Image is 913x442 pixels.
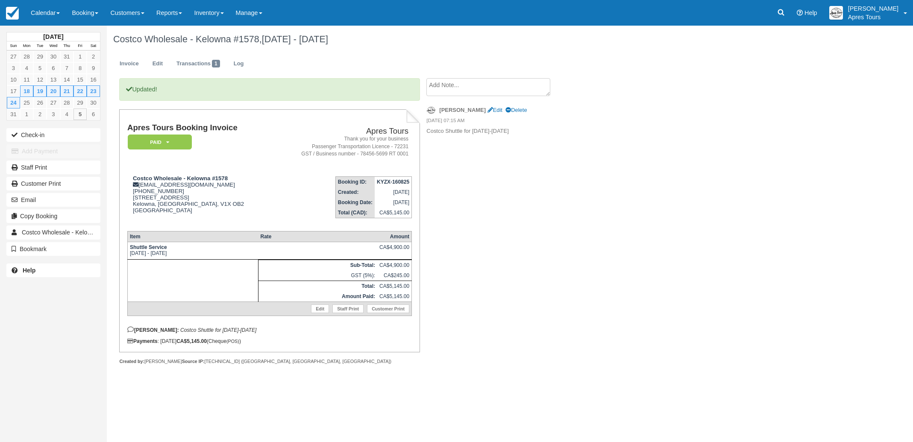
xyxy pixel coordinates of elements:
[426,127,570,135] p: Costco Shuttle for [DATE]-[DATE]
[146,56,169,72] a: Edit
[7,85,20,97] a: 17
[335,208,375,218] th: Total (CAD):
[22,229,117,236] span: Costco Wholesale - Kelowna #1578
[87,41,100,51] th: Sat
[7,62,20,74] a: 3
[505,107,527,113] a: Delete
[176,338,207,344] strong: CA$5,145.00
[6,128,100,142] button: Check-in
[119,358,420,365] div: [PERSON_NAME] [TECHNICAL_ID] ([GEOGRAPHIC_DATA], [GEOGRAPHIC_DATA], [GEOGRAPHIC_DATA])
[262,34,328,44] span: [DATE] - [DATE]
[87,51,100,62] a: 2
[377,179,409,185] strong: KYZX-160825
[127,175,271,224] div: [EMAIL_ADDRESS][DOMAIN_NAME] [PHONE_NUMBER] [STREET_ADDRESS] Kelowna, [GEOGRAPHIC_DATA], V1X OB2 ...
[375,197,412,208] td: [DATE]
[377,281,412,292] td: CA$5,145.00
[7,108,20,120] a: 31
[258,291,377,302] th: Amount Paid:
[377,231,412,242] th: Amount
[60,74,73,85] a: 14
[335,187,375,197] th: Created:
[127,242,258,260] td: [DATE] - [DATE]
[6,193,100,207] button: Email
[33,41,47,51] th: Tue
[20,97,33,108] a: 25
[127,123,271,132] h1: Apres Tours Booking Invoice
[6,263,100,277] a: Help
[20,41,33,51] th: Mon
[43,33,63,40] strong: [DATE]
[47,41,60,51] th: Wed
[439,107,486,113] strong: [PERSON_NAME]
[127,327,179,333] strong: [PERSON_NAME]:
[6,209,100,223] button: Copy Booking
[60,62,73,74] a: 7
[426,117,570,126] em: [DATE] 07:15 AM
[212,60,220,67] span: 1
[6,161,100,174] a: Staff Print
[804,9,817,16] span: Help
[170,56,226,72] a: Transactions1
[73,62,87,74] a: 8
[33,51,47,62] a: 29
[332,304,364,313] a: Staff Print
[33,108,47,120] a: 2
[275,127,408,136] h2: Apres Tours
[60,97,73,108] a: 28
[377,291,412,302] td: CA$5,145.00
[335,197,375,208] th: Booking Date:
[375,187,412,197] td: [DATE]
[60,51,73,62] a: 31
[258,281,377,292] th: Total:
[6,144,100,158] button: Add Payment
[87,74,100,85] a: 16
[6,242,100,256] button: Bookmark
[113,56,145,72] a: Invoice
[20,62,33,74] a: 4
[73,85,87,97] a: 22
[7,51,20,62] a: 27
[73,108,87,120] a: 5
[33,74,47,85] a: 12
[33,97,47,108] a: 26
[20,51,33,62] a: 28
[6,225,100,239] a: Costco Wholesale - Kelowna #1578
[848,4,898,13] p: [PERSON_NAME]
[6,7,19,20] img: checkfront-main-nav-mini-logo.png
[73,51,87,62] a: 1
[60,85,73,97] a: 21
[311,304,329,313] a: Edit
[87,62,100,74] a: 9
[127,338,412,344] div: : [DATE] (Cheque )
[47,62,60,74] a: 6
[119,359,144,364] strong: Created by:
[87,85,100,97] a: 23
[7,97,20,108] a: 24
[47,74,60,85] a: 13
[367,304,409,313] a: Customer Print
[47,97,60,108] a: 27
[113,34,785,44] h1: Costco Wholesale - Kelowna #1578,
[182,359,205,364] strong: Source IP:
[60,108,73,120] a: 4
[258,270,377,281] td: GST (5%):
[127,338,158,344] strong: Payments
[47,51,60,62] a: 30
[128,135,192,149] em: Paid
[258,260,377,271] th: Sub-Total:
[127,231,258,242] th: Item
[73,97,87,108] a: 29
[180,327,256,333] em: Costco Shuttle for [DATE]-[DATE]
[60,41,73,51] th: Thu
[487,107,502,113] a: Edit
[73,41,87,51] th: Fri
[119,78,420,101] p: Updated!
[20,74,33,85] a: 11
[23,267,35,274] b: Help
[47,85,60,97] a: 20
[73,74,87,85] a: 15
[275,135,408,157] address: Thank you for your business Passenger Transportation Licence - 72231 GST / Business number - 7845...
[20,108,33,120] a: 1
[226,339,239,344] small: (POS)
[379,244,409,257] div: CA$4,900.00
